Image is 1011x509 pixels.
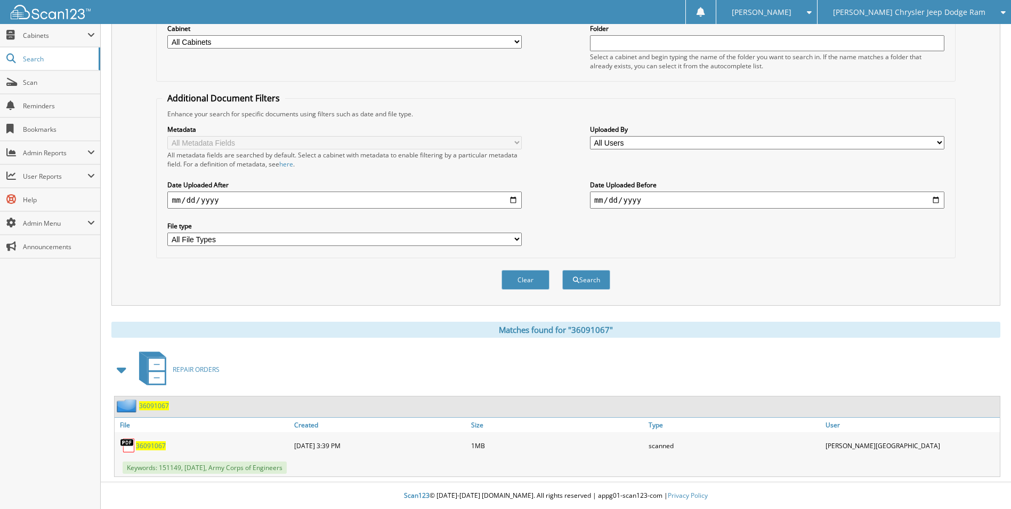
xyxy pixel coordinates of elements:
a: User [823,418,1000,432]
label: Uploaded By [590,125,944,134]
div: [DATE] 3:39 PM [292,435,468,456]
div: All metadata fields are searched by default. Select a cabinet with metadata to enable filtering b... [167,150,522,169]
a: Privacy Policy [668,491,708,500]
label: Folder [590,24,944,33]
span: REPAIR ORDERS [173,365,220,374]
div: Select a cabinet and begin typing the name of the folder you want to search in. If the name match... [590,52,944,70]
label: Metadata [167,125,522,134]
img: folder2.png [117,399,139,412]
div: Enhance your search for specific documents using filters such as date and file type. [162,109,949,118]
a: Created [292,418,468,432]
legend: Additional Document Filters [162,92,285,104]
a: File [115,418,292,432]
input: start [167,192,522,209]
img: scan123-logo-white.svg [11,5,91,19]
div: Matches found for "36091067" [111,322,1000,338]
iframe: Chat Widget [958,458,1011,509]
a: REPAIR ORDERS [133,348,220,391]
a: Size [468,418,645,432]
label: Date Uploaded After [167,180,522,189]
span: Cabinets [23,31,87,40]
span: Admin Reports [23,148,87,157]
label: Cabinet [167,24,522,33]
span: Help [23,195,95,204]
span: Admin Menu [23,219,87,228]
a: here [279,160,293,169]
input: end [590,192,944,209]
label: File type [167,221,522,230]
span: Search [23,54,93,63]
span: User Reports [23,172,87,181]
div: scanned [646,435,823,456]
label: Date Uploaded Before [590,180,944,189]
div: 1MB [468,435,645,456]
button: Search [562,270,610,290]
a: Type [646,418,823,432]
div: © [DATE]-[DATE] [DOMAIN_NAME]. All rights reserved | appg01-scan123-com | [101,483,1011,509]
span: Scan [23,78,95,87]
button: Clear [502,270,549,290]
span: Scan123 [404,491,430,500]
span: [PERSON_NAME] [732,9,791,15]
div: [PERSON_NAME][GEOGRAPHIC_DATA] [823,435,1000,456]
span: Keywords: 151149, [DATE], Army Corps of Engineers [123,462,287,474]
img: PDF.png [120,438,136,454]
a: 36091067 [139,401,169,410]
span: Bookmarks [23,125,95,134]
a: 36091067 [136,441,166,450]
span: [PERSON_NAME] Chrysler Jeep Dodge Ram [833,9,985,15]
span: Reminders [23,101,95,110]
span: Announcements [23,242,95,251]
